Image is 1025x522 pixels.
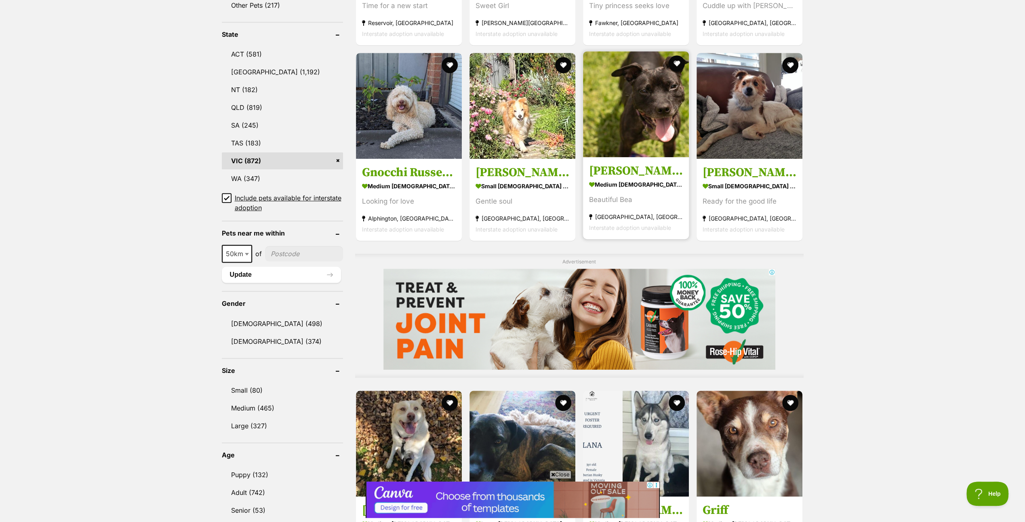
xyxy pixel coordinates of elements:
[222,46,343,63] a: ACT (581)
[222,451,343,459] header: Age
[476,213,569,224] strong: [GEOGRAPHIC_DATA], [GEOGRAPHIC_DATA]
[362,17,456,28] strong: Reservoir, [GEOGRAPHIC_DATA]
[362,30,444,37] span: Interstate adoption unavailable
[476,17,569,28] strong: [PERSON_NAME][GEOGRAPHIC_DATA][PERSON_NAME][GEOGRAPHIC_DATA]
[222,502,343,519] a: Senior (53)
[222,152,343,169] a: VIC (872)
[222,245,252,263] span: 50km
[235,193,343,213] span: Include pets available for interstate adoption
[583,51,689,157] img: Beatrice Lozano - Staffordshire Bull Terrier x Australian Kelpie Dog
[703,30,785,37] span: Interstate adoption unavailable
[362,226,444,233] span: Interstate adoption unavailable
[589,211,683,222] strong: [GEOGRAPHIC_DATA], [GEOGRAPHIC_DATA]
[222,333,343,350] a: [DEMOGRAPHIC_DATA] (374)
[703,0,796,11] div: Cuddle up with [PERSON_NAME]
[222,400,343,417] a: Medium (465)
[476,30,558,37] span: Interstate adoption unavailable
[356,53,462,159] img: Gnocchi Russelton - Poodle x Golden Retriever Dog
[783,57,799,73] button: favourite
[442,395,458,411] button: favourite
[362,213,456,224] strong: Alphington, [GEOGRAPHIC_DATA]
[783,395,799,411] button: favourite
[703,165,796,180] h3: [PERSON_NAME]
[469,53,575,159] img: Max Quinnell - Pomeranian Dog
[669,55,685,72] button: favourite
[476,196,569,207] div: Gentle soul
[697,53,802,159] img: Basil Silvanus - Papillon Dog
[703,226,785,233] span: Interstate adoption unavailable
[362,0,456,11] div: Time for a new start
[469,391,575,497] img: Captain Tamblyn - Great Dane Dog
[476,226,558,233] span: Interstate adoption unavailable
[589,179,683,190] strong: medium [DEMOGRAPHIC_DATA] Dog
[222,135,343,152] a: TAS (183)
[222,267,341,283] button: Update
[476,0,569,11] div: Sweet Girl
[222,382,343,399] a: Small (80)
[366,482,660,518] iframe: Advertisement
[555,57,571,73] button: favourite
[222,170,343,187] a: WA (347)
[589,30,671,37] span: Interstate adoption unavailable
[703,213,796,224] strong: [GEOGRAPHIC_DATA], [GEOGRAPHIC_DATA]
[255,249,262,259] span: of
[703,196,796,207] div: Ready for the good life
[383,269,775,370] iframe: Advertisement
[555,395,571,411] button: favourite
[583,157,689,239] a: [PERSON_NAME] medium [DEMOGRAPHIC_DATA] Dog Beautiful Bea [GEOGRAPHIC_DATA], [GEOGRAPHIC_DATA] In...
[589,163,683,179] h3: [PERSON_NAME]
[697,391,802,497] img: Griff - Australian Kelpie Dog
[222,117,343,134] a: SA (245)
[469,159,575,241] a: [PERSON_NAME] small [DEMOGRAPHIC_DATA] Dog Gentle soul [GEOGRAPHIC_DATA], [GEOGRAPHIC_DATA] Inter...
[222,417,343,434] a: Large (327)
[589,17,683,28] strong: Fawkner, [GEOGRAPHIC_DATA]
[356,159,462,241] a: Gnocchi Russelton medium [DEMOGRAPHIC_DATA] Dog Looking for love Alphington, [GEOGRAPHIC_DATA] In...
[222,63,343,80] a: [GEOGRAPHIC_DATA] (1,192)
[703,180,796,192] strong: small [DEMOGRAPHIC_DATA] Dog
[222,229,343,237] header: Pets near me within
[222,300,343,307] header: Gender
[222,193,343,213] a: Include pets available for interstate adoption
[356,391,462,497] img: Mickey Elphinstone - Terrier x Collie Dog
[265,246,343,261] input: postcode
[703,17,796,28] strong: [GEOGRAPHIC_DATA], [GEOGRAPHIC_DATA]
[966,482,1009,506] iframe: Help Scout Beacon - Open
[222,315,343,332] a: [DEMOGRAPHIC_DATA] (498)
[697,159,802,241] a: [PERSON_NAME] small [DEMOGRAPHIC_DATA] Dog Ready for the good life [GEOGRAPHIC_DATA], [GEOGRAPHIC...
[703,502,796,518] h3: Griff
[362,180,456,192] strong: medium [DEMOGRAPHIC_DATA] Dog
[549,470,571,478] span: Close
[589,0,683,11] div: Tiny princess seeks love
[362,165,456,180] h3: Gnocchi Russelton
[362,502,456,518] h3: [PERSON_NAME]
[442,57,458,73] button: favourite
[222,99,343,116] a: QLD (819)
[476,165,569,180] h3: [PERSON_NAME]
[589,224,671,231] span: Interstate adoption unavailable
[222,31,343,38] header: State
[355,254,804,378] div: Advertisement
[222,81,343,98] a: NT (182)
[222,466,343,483] a: Puppy (132)
[589,194,683,205] div: Beautiful Bea
[476,180,569,192] strong: small [DEMOGRAPHIC_DATA] Dog
[583,391,689,497] img: Lana - Siberian Husky Dog
[222,367,343,374] header: Size
[223,248,251,259] span: 50km
[222,484,343,501] a: Adult (742)
[669,395,685,411] button: favourite
[362,196,456,207] div: Looking for love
